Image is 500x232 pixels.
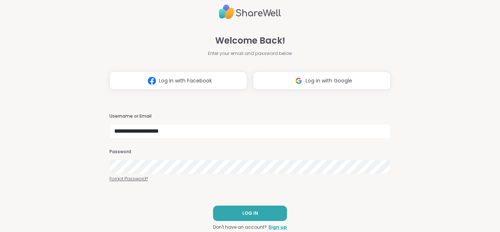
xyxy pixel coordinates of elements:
[109,176,391,182] a: Forgot Password?
[145,74,159,88] img: ShareWell Logomark
[109,149,391,155] h3: Password
[242,210,258,217] span: LOG IN
[213,206,287,221] button: LOG IN
[306,77,352,85] span: Log in with Google
[268,224,287,231] a: Sign up
[208,50,292,57] span: Enter your email and password below
[213,224,267,231] span: Don't have an account?
[292,74,306,88] img: ShareWell Logomark
[109,113,391,119] h3: Username or Email
[253,71,391,90] button: Log in with Google
[109,71,247,90] button: Log in with Facebook
[219,1,281,22] img: ShareWell Logo
[159,77,212,85] span: Log in with Facebook
[215,34,285,47] span: Welcome Back!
